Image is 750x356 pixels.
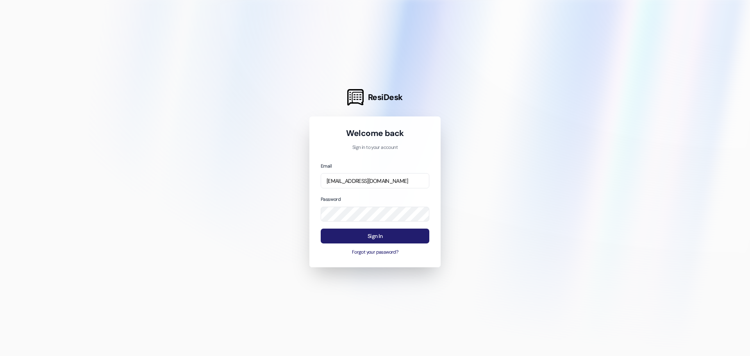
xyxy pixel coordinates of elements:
[321,144,429,151] p: Sign in to your account
[321,173,429,188] input: name@example.com
[347,89,364,106] img: ResiDesk Logo
[321,196,341,202] label: Password
[321,229,429,244] button: Sign In
[321,128,429,139] h1: Welcome back
[321,163,332,169] label: Email
[321,249,429,256] button: Forgot your password?
[368,92,403,103] span: ResiDesk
